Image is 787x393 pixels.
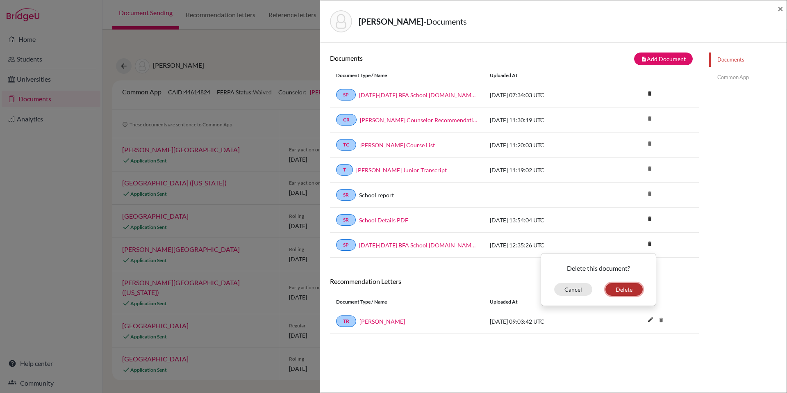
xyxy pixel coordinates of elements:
button: Cancel [554,283,592,296]
div: [DATE] 07:34:03 UTC [484,91,607,99]
i: delete [644,238,656,250]
div: [DATE] 12:35:26 UTC [484,241,607,249]
a: TC [336,139,356,151]
a: [PERSON_NAME] Counselor Recommendation [360,116,478,124]
div: Document Type / Name [330,72,484,79]
div: [DATE] 13:54:04 UTC [484,216,607,224]
a: Common App [709,70,787,85]
span: - Documents [423,16,467,26]
i: delete [644,87,656,100]
i: delete [655,314,667,326]
a: School report [359,191,394,199]
div: Uploaded at [484,72,607,79]
div: [DATE] 11:20:03 UTC [484,141,607,149]
div: [DATE] 11:30:19 UTC [484,116,607,124]
div: Document Type / Name [330,298,484,306]
a: SP [336,239,356,251]
strong: [PERSON_NAME] [359,16,423,26]
a: SR [336,189,356,201]
i: delete [644,137,656,150]
span: [DATE] 09:03:42 UTC [490,318,544,325]
a: SR [336,214,356,226]
button: note_addAdd Document [634,53,693,65]
div: delete [541,253,656,306]
button: Delete [605,283,643,296]
i: delete [644,212,656,225]
h6: Recommendation Letters [330,277,699,285]
a: School Details PDF [359,216,408,224]
button: edit [644,314,657,327]
i: edit [644,313,657,326]
a: Documents [709,53,787,67]
a: [PERSON_NAME] [359,317,405,326]
a: TR [336,315,356,327]
a: CR [336,114,357,126]
div: Uploaded at [484,298,607,306]
a: [DATE]-[DATE] BFA School [DOMAIN_NAME]_wide [359,91,478,99]
a: [DATE]-[DATE] BFA School [DOMAIN_NAME]_wide [359,241,478,249]
i: delete [644,162,656,175]
span: × [778,2,783,14]
i: note_add [641,56,647,62]
i: delete [644,187,656,200]
div: [DATE] 11:19:02 UTC [484,166,607,174]
a: delete [644,239,656,250]
a: T [336,164,353,176]
a: SP [336,89,356,101]
h6: Documents [330,54,514,62]
a: [PERSON_NAME] Course List [359,141,435,149]
button: Close [778,4,783,14]
a: [PERSON_NAME] Junior Transcript [356,166,447,174]
p: Delete this document? [548,263,649,273]
a: delete [644,89,656,100]
i: delete [644,112,656,125]
a: delete [644,214,656,225]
